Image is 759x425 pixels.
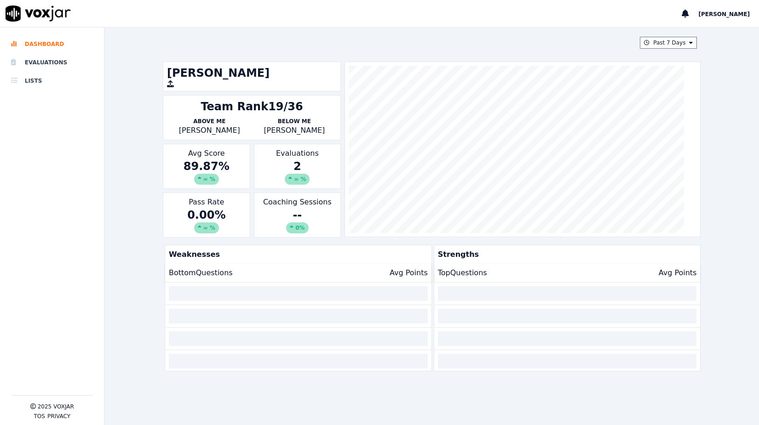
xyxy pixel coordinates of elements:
button: TOS [34,413,45,420]
div: Evaluations [254,144,341,189]
p: Avg Points [390,267,428,278]
a: Dashboard [11,35,93,53]
p: Avg Points [659,267,697,278]
div: Coaching Sessions [254,193,341,238]
p: Below Me [252,118,337,125]
div: ∞ % [285,174,310,185]
p: [PERSON_NAME] [167,125,252,136]
span: [PERSON_NAME] [698,11,750,17]
a: Evaluations [11,53,93,72]
p: Bottom Questions [169,267,233,278]
div: ∞ % [194,174,219,185]
div: 0.00 % [167,208,246,233]
p: 2025 Voxjar [38,403,74,410]
button: Past 7 Days [640,37,697,49]
p: Top Questions [438,267,487,278]
img: voxjar logo [6,6,71,22]
p: Weaknesses [165,245,428,264]
p: [PERSON_NAME] [252,125,337,136]
button: Privacy [47,413,70,420]
div: Avg Score [163,144,250,189]
div: ∞ % [194,222,219,233]
div: 2 [258,159,337,185]
a: Lists [11,72,93,90]
p: Above Me [167,118,252,125]
button: [PERSON_NAME] [698,8,759,19]
div: Team Rank 19/36 [201,99,303,114]
div: 89.87 % [167,159,246,185]
div: 0% [286,222,308,233]
p: Strengths [434,245,697,264]
div: -- [258,208,337,233]
h1: [PERSON_NAME] [167,66,337,80]
div: Pass Rate [163,193,250,238]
